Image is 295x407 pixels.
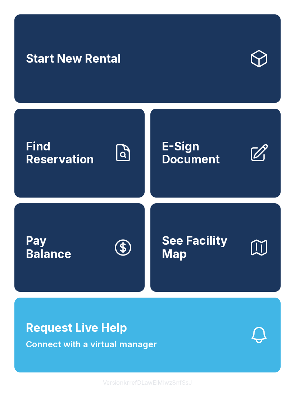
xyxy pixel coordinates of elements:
button: See Facility Map [150,203,281,292]
span: E-Sign Document [162,140,243,166]
span: Connect with a virtual manager [26,338,157,351]
button: PayBalance [14,203,145,292]
span: Start New Rental [26,52,121,65]
span: Pay Balance [26,234,71,261]
span: Find Reservation [26,140,107,166]
span: See Facility Map [162,234,243,261]
a: E-Sign Document [150,109,281,197]
a: Start New Rental [14,14,281,103]
button: Request Live HelpConnect with a virtual manager [14,298,281,372]
span: Request Live Help [26,319,127,336]
button: VersionkrrefDLawElMlwz8nfSsJ [97,372,198,393]
a: Find Reservation [14,109,145,197]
